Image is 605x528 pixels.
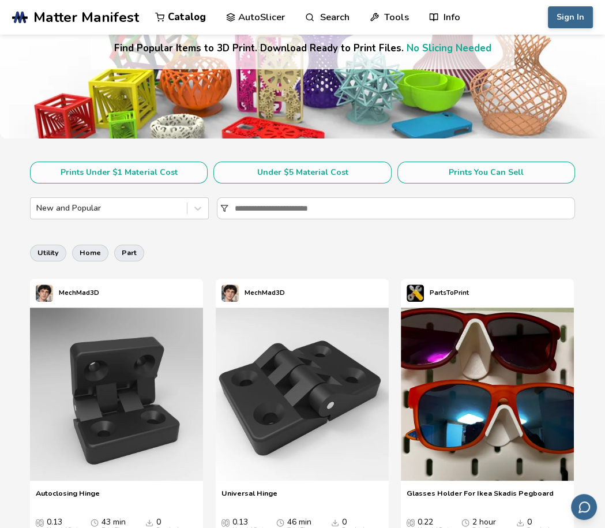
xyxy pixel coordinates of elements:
[401,279,475,308] a: PartsToPrint's profilePartsToPrint
[221,518,230,527] span: Average Cost
[571,494,597,520] button: Send feedback via email
[36,204,39,213] input: New and Popular
[30,245,66,261] button: utility
[114,42,491,55] h4: Find Popular Items to 3D Print. Download Ready to Print Files.
[407,42,491,55] a: No Slicing Needed
[114,245,144,261] button: part
[36,518,44,527] span: Average Cost
[36,284,53,302] img: MechMad3D's profile
[548,6,593,28] button: Sign In
[72,245,108,261] button: home
[30,279,105,308] a: MechMad3D's profileMechMad3D
[213,162,391,184] button: Under $5 Material Cost
[221,284,239,302] img: MechMad3D's profile
[216,279,291,308] a: MechMad3D's profileMechMad3D
[33,9,139,25] span: Matter Manifest
[91,518,99,527] span: Average Print Time
[145,518,153,527] span: Downloads
[407,489,554,506] a: Glasses Holder For Ikea Skadis Pegboard
[516,518,524,527] span: Downloads
[245,287,285,299] p: MechMad3D
[36,489,100,506] a: Autoclosing Hinge
[276,518,284,527] span: Average Print Time
[30,162,208,184] button: Prints Under $1 Material Cost
[407,518,415,527] span: Average Cost
[331,518,339,527] span: Downloads
[221,489,277,506] a: Universal Hinge
[407,284,424,302] img: PartsToPrint's profile
[397,162,575,184] button: Prints You Can Sell
[430,287,469,299] p: PartsToPrint
[461,518,469,527] span: Average Print Time
[59,287,99,299] p: MechMad3D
